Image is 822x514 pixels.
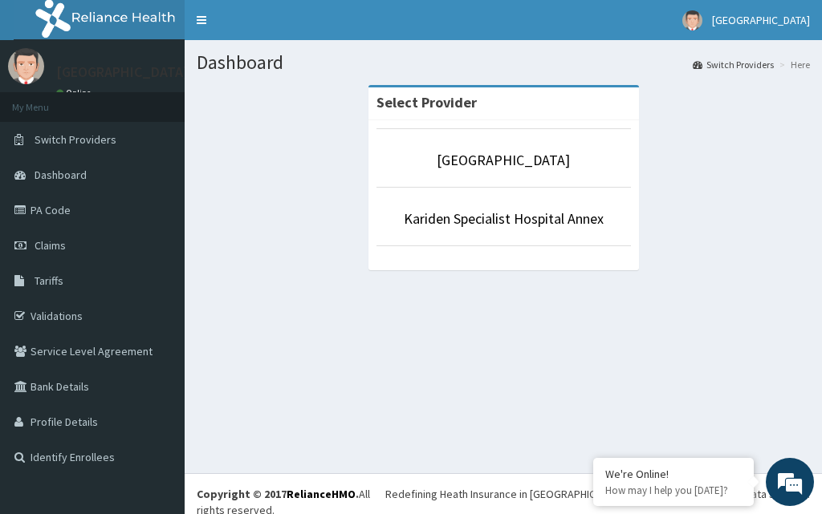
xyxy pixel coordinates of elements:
[682,10,702,30] img: User Image
[385,486,810,502] div: Redefining Heath Insurance in [GEOGRAPHIC_DATA] using Telemedicine and Data Science!
[197,52,810,73] h1: Dashboard
[605,484,742,497] p: How may I help you today?
[775,58,810,71] li: Here
[8,48,44,84] img: User Image
[437,151,570,169] a: [GEOGRAPHIC_DATA]
[693,58,774,71] a: Switch Providers
[287,487,356,501] a: RelianceHMO
[35,132,116,147] span: Switch Providers
[712,13,810,27] span: [GEOGRAPHIC_DATA]
[35,273,63,288] span: Tariffs
[376,93,477,111] strong: Select Provider
[56,65,189,79] p: [GEOGRAPHIC_DATA]
[35,168,87,182] span: Dashboard
[56,87,95,99] a: Online
[197,487,359,501] strong: Copyright © 2017 .
[35,238,66,253] span: Claims
[404,209,604,228] a: Kariden Specialist Hospital Annex
[605,467,742,481] div: We're Online!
